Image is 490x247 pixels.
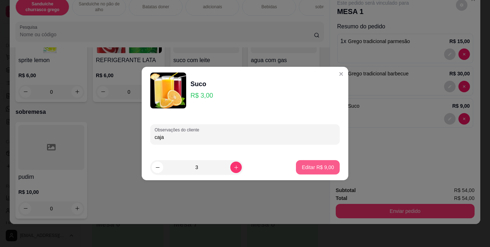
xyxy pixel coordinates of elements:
[230,162,242,173] button: increase-product-quantity
[335,68,347,80] button: Close
[152,162,163,173] button: decrease-product-quantity
[296,160,340,174] button: Editar R$ 9,00
[190,90,213,101] p: R$ 3,00
[190,79,213,89] div: Suco
[150,73,186,108] img: product-image
[155,134,335,141] input: Observações do cliente
[155,127,202,133] label: Observações do cliente
[302,164,334,171] p: Editar R$ 9,00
